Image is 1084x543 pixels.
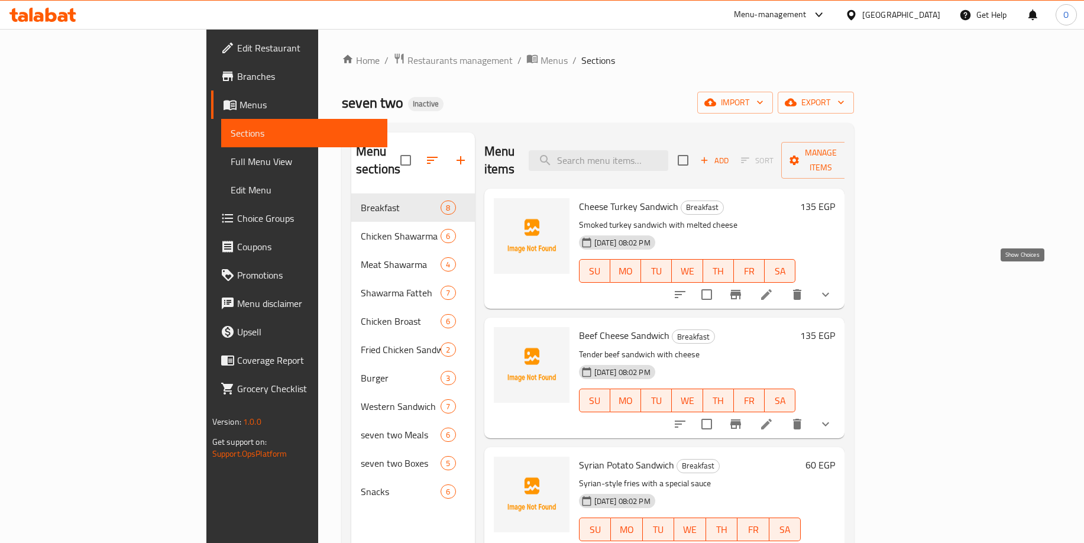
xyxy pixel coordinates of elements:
button: SA [769,518,801,541]
span: Inactive [408,99,444,109]
button: WE [672,259,703,283]
div: items [441,201,455,215]
div: Meat Shawarma [361,257,441,271]
span: Beef Cheese Sandwich [579,327,669,344]
a: Grocery Checklist [211,374,387,403]
button: SU [579,518,611,541]
span: seven two Meals [361,428,441,442]
span: Shawarma Fatteh [361,286,441,300]
a: Full Menu View [221,147,387,176]
span: O [1063,8,1069,21]
button: sort-choices [666,410,694,438]
div: Burger [361,371,441,385]
button: TH [706,518,738,541]
div: Breakfast [672,329,715,344]
button: FR [737,518,769,541]
span: Coverage Report [237,353,378,367]
button: Branch-specific-item [721,280,750,309]
span: Choice Groups [237,211,378,225]
h6: 60 EGP [805,457,835,473]
span: 6 [441,486,455,497]
a: Upsell [211,318,387,346]
button: MO [611,518,643,541]
div: Meat Shawarma4 [351,250,475,279]
button: Manage items [781,142,860,179]
a: Promotions [211,261,387,289]
a: Menu disclaimer [211,289,387,318]
span: Grocery Checklist [237,382,378,396]
a: Edit menu item [759,287,774,302]
span: Western Sandwich [361,399,441,413]
button: Add section [446,146,475,174]
span: Promotions [237,268,378,282]
p: Smoked turkey sandwich with melted cheese [579,218,796,232]
span: [DATE] 08:02 PM [590,367,655,378]
span: Breakfast [677,459,719,473]
span: 3 [441,373,455,384]
span: WE [679,521,701,538]
span: Select to update [694,282,719,307]
a: Coupons [211,232,387,261]
span: Restaurants management [407,53,513,67]
span: TH [708,263,729,280]
button: sort-choices [666,280,694,309]
span: TH [708,392,729,409]
div: Menu-management [734,8,807,22]
div: Chicken Broast [361,314,441,328]
img: Syrian Potato Sandwich [494,457,569,532]
span: Branches [237,69,378,83]
div: seven two Meals6 [351,421,475,449]
div: Western Sandwich7 [351,392,475,421]
span: MO [615,392,636,409]
button: TH [703,259,734,283]
span: Cheese Turkey Sandwich [579,198,678,215]
button: WE [672,389,703,412]
span: [DATE] 08:02 PM [590,496,655,507]
div: Breakfast8 [351,193,475,222]
a: Edit Menu [221,176,387,204]
span: Menus [541,53,568,67]
div: items [441,342,455,357]
span: WE [677,263,698,280]
span: Coupons [237,240,378,254]
span: Select section [671,148,695,173]
button: TU [643,518,675,541]
div: Snacks [361,484,441,499]
span: Sections [581,53,615,67]
span: 6 [441,231,455,242]
span: SU [584,263,606,280]
div: items [441,428,455,442]
span: Chicken Shawarma [361,229,441,243]
a: Sections [221,119,387,147]
span: 5 [441,458,455,469]
div: Chicken Broast6 [351,307,475,335]
span: 2 [441,344,455,355]
h2: Menu items [484,143,515,178]
div: Breakfast [681,201,724,215]
span: Full Menu View [231,154,378,169]
span: Menu disclaimer [237,296,378,311]
span: Fried Chicken Sandwich [361,342,441,357]
span: WE [677,392,698,409]
div: Chicken Shawarma6 [351,222,475,250]
a: Edit Restaurant [211,34,387,62]
nav: breadcrumb [342,53,854,68]
a: Choice Groups [211,204,387,232]
button: TU [641,259,672,283]
div: items [441,484,455,499]
div: items [441,286,455,300]
span: TH [711,521,733,538]
button: FR [734,389,765,412]
div: items [441,257,455,271]
span: import [707,95,763,110]
a: Menus [526,53,568,68]
span: export [787,95,844,110]
button: MO [610,259,641,283]
button: TH [703,389,734,412]
span: MO [615,263,636,280]
a: Support.OpsPlatform [212,446,287,461]
div: Shawarma Fatteh7 [351,279,475,307]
